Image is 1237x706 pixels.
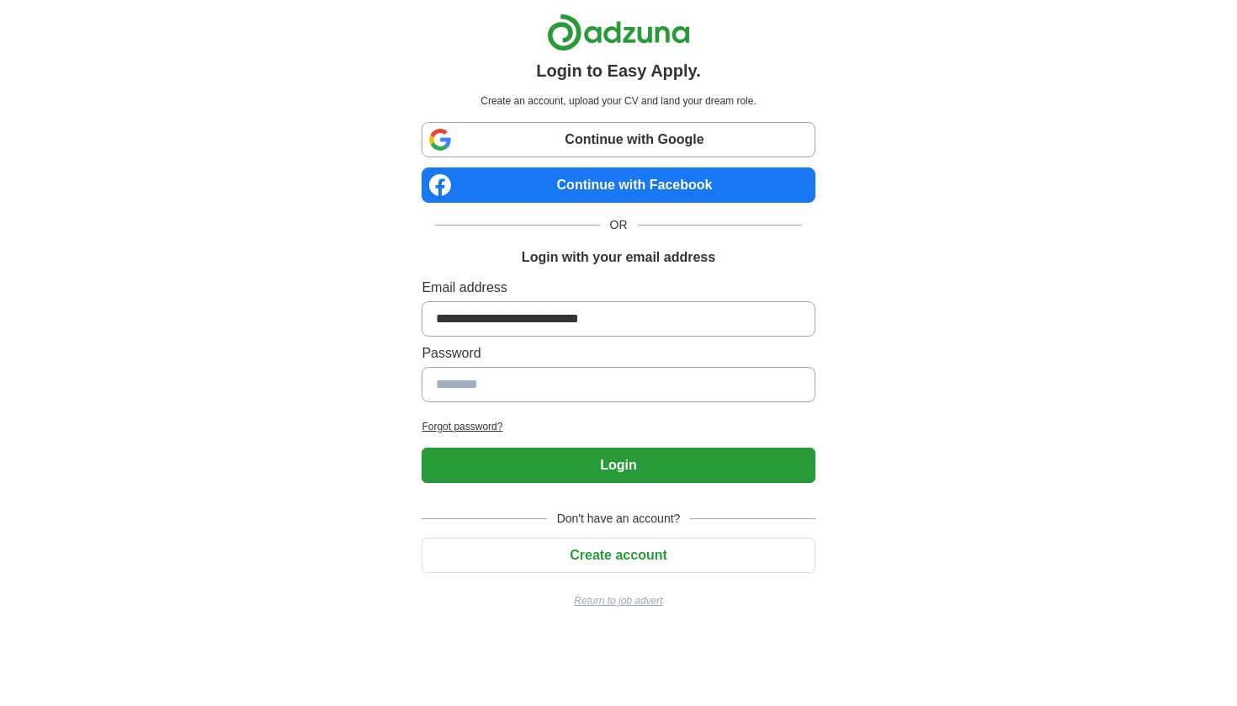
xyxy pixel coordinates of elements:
[536,58,701,83] h1: Login to Easy Apply.
[422,448,815,483] button: Login
[422,122,815,157] a: Continue with Google
[422,167,815,203] a: Continue with Facebook
[522,247,715,268] h1: Login with your email address
[422,538,815,573] button: Create account
[422,593,815,608] a: Return to job advert
[422,548,815,562] a: Create account
[600,216,638,234] span: OR
[547,13,690,51] img: Adzuna logo
[547,510,691,528] span: Don't have an account?
[425,93,811,109] p: Create an account, upload your CV and land your dream role.
[422,278,815,298] label: Email address
[422,343,815,364] label: Password
[422,419,815,434] a: Forgot password?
